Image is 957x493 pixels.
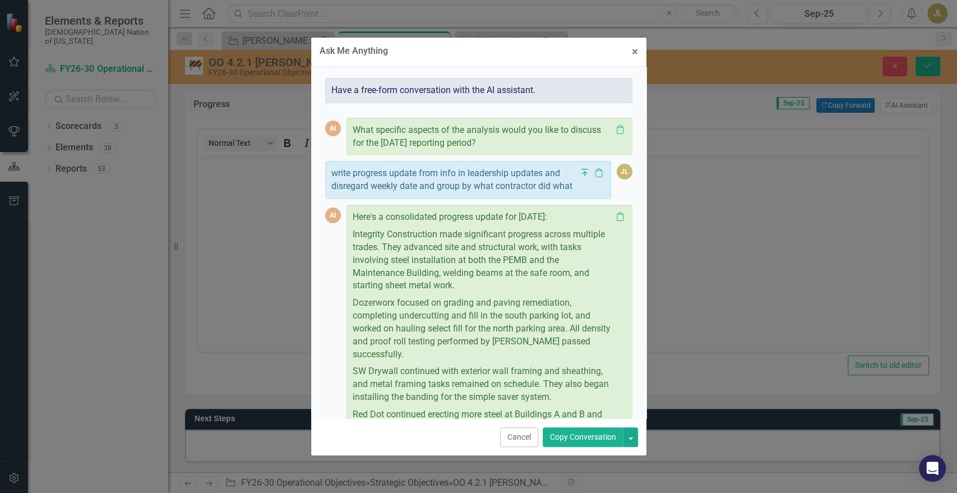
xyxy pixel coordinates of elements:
div: JL [617,164,632,179]
p: write progress update from info in leadership updates and disregard weekly date and group by what... [331,167,579,193]
p: What specific aspects of the analysis would you like to discuss for the [DATE] reporting period? [353,124,612,150]
p: SW Drywall continued with exterior wall framing and sheathing, and metal framing tasks remained o... [353,363,612,406]
button: Copy Conversation [543,427,623,447]
span: × [632,45,638,58]
p: Here's a consolidated progress update for [DATE]: [353,211,612,226]
div: AI [325,208,341,223]
p: Red Dot continued erecting more steel at Buildings A and B and commenced sheet metal work. [353,406,612,436]
div: Ask Me Anything [320,46,388,56]
p: Dozerworx focused on grading and paving remediation, completing undercutting and fill in the sout... [353,294,612,363]
div: Open Intercom Messenger [919,455,946,482]
div: AI [325,121,341,136]
p: Integrity Construction made significant progress across multiple trades. They advanced site and s... [353,226,612,294]
div: Have a free-form conversation with the AI assistant. [325,78,632,103]
button: Cancel [500,427,538,447]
